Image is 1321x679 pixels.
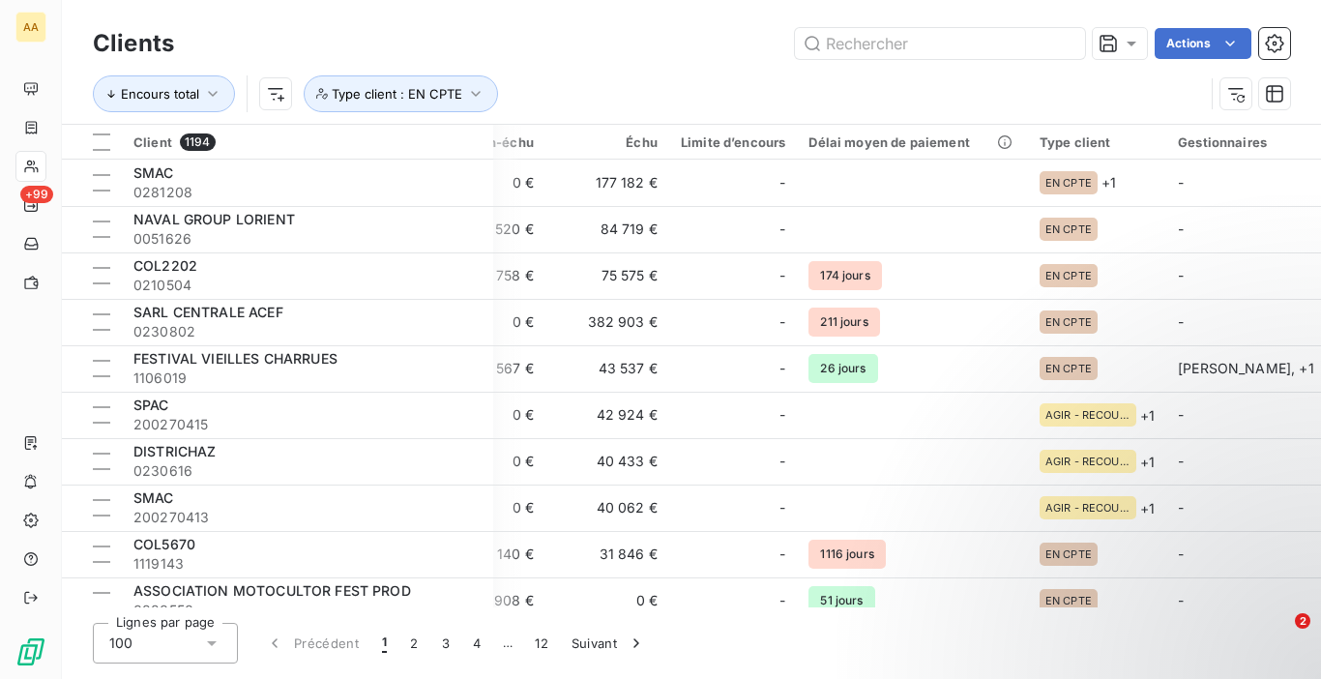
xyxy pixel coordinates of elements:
[1040,134,1155,150] div: Type client
[20,186,53,203] span: +99
[133,508,482,527] span: 200270413
[93,26,174,61] h3: Clients
[545,345,669,392] td: 43 537 €
[15,636,46,667] img: Logo LeanPay
[1178,174,1184,191] span: -
[779,452,785,471] span: -
[1101,172,1116,192] span: + 1
[1178,313,1184,330] span: -
[133,134,172,150] span: Client
[560,623,658,664] button: Suivant
[934,491,1321,627] iframe: Intercom notifications message
[1178,267,1184,283] span: -
[133,257,197,274] span: COL2202
[133,164,174,181] span: SMAC
[779,312,785,332] span: -
[133,582,411,599] span: ASSOCIATION MOTOCULTOR FEST PROD
[304,75,498,112] button: Type client : EN CPTE
[545,438,669,485] td: 40 433 €
[808,540,886,569] span: 1116 jours
[808,354,877,383] span: 26 jours
[545,485,669,531] td: 40 062 €
[779,405,785,425] span: -
[1045,316,1092,328] span: EN CPTE
[133,443,217,459] span: DISTRICHAZ
[133,350,338,367] span: FESTIVAL VIEILLES CHARRUES
[545,392,669,438] td: 42 924 €
[545,252,669,299] td: 75 575 €
[779,266,785,285] span: -
[1045,270,1092,281] span: EN CPTE
[133,211,295,227] span: NAVAL GROUP LORIENT
[461,623,492,664] button: 4
[370,623,398,664] button: 1
[779,359,785,378] span: -
[795,28,1085,59] input: Rechercher
[133,415,482,434] span: 200270415
[15,12,46,43] div: AA
[808,586,874,615] span: 51 jours
[332,86,462,102] span: Type client : EN CPTE
[1295,613,1310,629] span: 2
[1178,406,1184,423] span: -
[253,623,370,664] button: Précédent
[133,369,482,388] span: 1106019
[808,261,881,290] span: 174 jours
[681,134,785,150] div: Limite d’encours
[133,536,195,552] span: COL5670
[133,183,482,202] span: 0281208
[133,276,482,295] span: 0210504
[1178,221,1184,237] span: -
[398,623,429,664] button: 2
[545,577,669,624] td: 0 €
[1140,452,1155,472] span: + 1
[545,299,669,345] td: 382 903 €
[779,498,785,517] span: -
[382,634,387,653] span: 1
[1255,613,1302,660] iframe: Intercom live chat
[523,623,560,664] button: 12
[1155,28,1251,59] button: Actions
[545,531,669,577] td: 31 846 €
[1045,363,1092,374] span: EN CPTE
[133,304,283,320] span: SARL CENTRALE ACEF
[93,75,235,112] button: Encours total
[133,461,482,481] span: 0230616
[545,206,669,252] td: 84 719 €
[1045,409,1130,421] span: AGIR - RECOUVREMENT
[133,229,482,249] span: 0051626
[808,308,879,337] span: 211 jours
[1045,177,1092,189] span: EN CPTE
[779,220,785,239] span: -
[545,160,669,206] td: 177 182 €
[1045,223,1092,235] span: EN CPTE
[557,134,658,150] div: Échu
[492,628,523,659] span: …
[1045,456,1130,467] span: AGIR - RECOUVREMENT
[133,554,482,574] span: 1119143
[779,591,785,610] span: -
[430,623,461,664] button: 3
[1178,453,1184,469] span: -
[121,86,199,102] span: Encours total
[109,634,132,653] span: 100
[779,545,785,564] span: -
[133,489,174,506] span: SMAC
[133,601,482,620] span: 0220550
[779,173,785,192] span: -
[133,322,482,341] span: 0230802
[1140,405,1155,426] span: + 1
[808,134,1015,150] div: Délai moyen de paiement
[133,397,169,413] span: SPAC
[180,133,216,151] span: 1194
